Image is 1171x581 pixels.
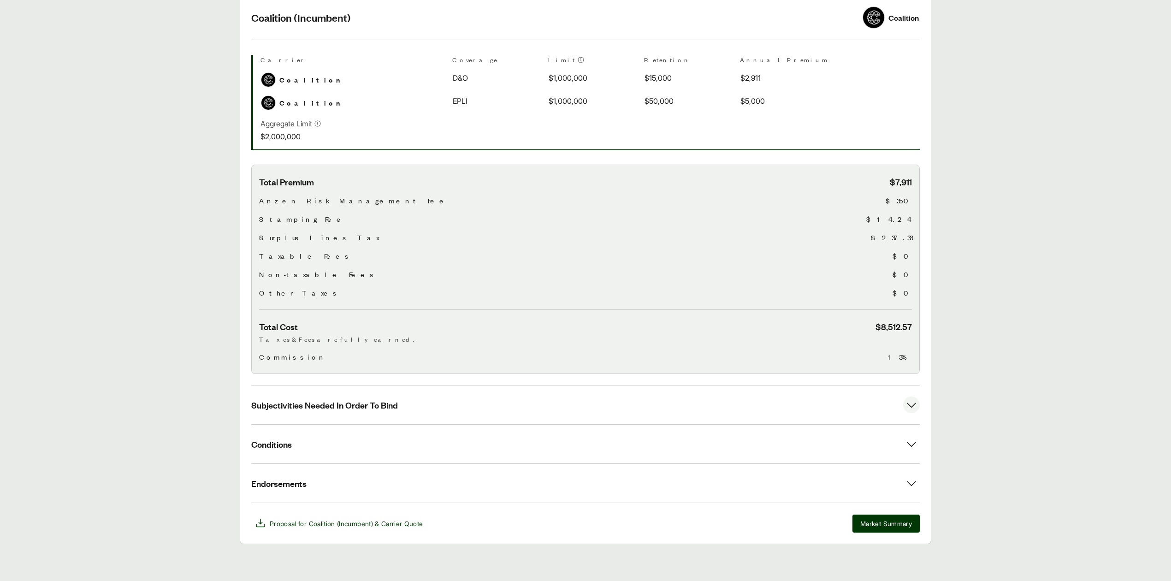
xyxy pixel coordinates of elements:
button: Endorsements [251,464,920,503]
span: $1,000,000 [549,72,587,83]
span: Commission [259,351,327,362]
span: $1,000,000 [549,95,587,107]
p: Taxes & Fees are fully earned. [259,334,912,344]
span: $7,911 [890,176,912,188]
span: Non-taxable Fees [259,269,377,280]
th: Carrier [260,55,445,68]
span: $237.33 [871,232,912,243]
th: Annual Premium [740,55,828,68]
span: Subjectivities Needed In Order To Bind [251,399,398,411]
p: Aggregate Limit [260,118,312,129]
span: Endorsements [251,478,307,489]
span: Taxable Fees [259,250,352,261]
img: Coalition logo [261,96,275,110]
span: Proposal for [270,519,423,528]
span: 13% [888,351,912,362]
span: Conditions [251,439,292,450]
span: Stamping Fee [259,213,346,225]
span: $350 [886,195,912,206]
img: Coalition logo [261,73,275,87]
button: Conditions [251,425,920,463]
div: Coalition [888,12,919,24]
span: Coalition (Incumbent) [309,520,373,528]
button: Subjectivities Needed In Order To Bind [251,385,920,424]
span: Market Summary [860,519,912,528]
span: $0 [893,269,912,280]
span: $8,512.57 [875,321,912,332]
th: Limit [548,55,637,68]
span: $0 [893,287,912,298]
p: $2,000,000 [260,131,321,142]
th: Coverage [452,55,541,68]
span: $15,000 [645,72,672,83]
span: $50,000 [645,95,674,107]
span: $2,911 [740,72,761,83]
th: Retention [644,55,733,68]
span: Other Taxes [259,287,340,298]
h2: Coalition (Incumbent) [251,11,852,24]
span: Coalition [279,74,344,85]
span: D&O [453,72,468,83]
span: $5,000 [740,95,765,107]
span: $0 [893,250,912,261]
button: Market Summary [852,515,920,533]
span: Anzen Risk Management Fee [259,195,449,206]
button: Proposal for Coalition (Incumbent) & Carrier Quote [251,514,427,533]
img: Coalition logo [863,7,884,28]
span: & Carrier Quote [375,520,423,528]
span: Coalition [279,97,344,108]
span: Surplus Lines Tax [259,232,379,243]
span: $14.24 [866,213,912,225]
span: Total Premium [259,176,314,188]
span: Total Cost [259,321,298,332]
span: EPLI [453,95,467,107]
